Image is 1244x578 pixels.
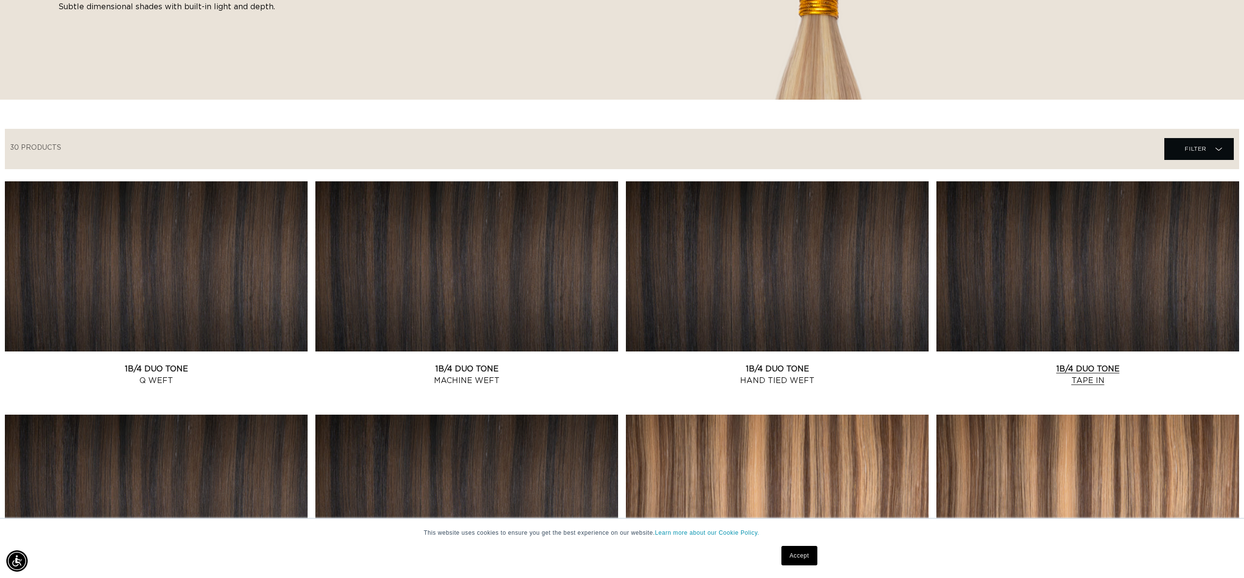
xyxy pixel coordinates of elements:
[626,363,929,386] a: 1B/4 Duo Tone Hand Tied Weft
[1195,531,1244,578] iframe: Chat Widget
[58,1,277,13] p: Subtle dimensional shades with built-in light and depth.
[424,528,820,537] p: This website uses cookies to ensure you get the best experience on our website.
[5,363,308,386] a: 1B/4 Duo Tone Q Weft
[1164,138,1234,160] summary: Filter
[936,363,1239,386] a: 1B/4 Duo Tone Tape In
[655,529,760,536] a: Learn more about our Cookie Policy.
[6,550,28,572] div: Accessibility Menu
[315,363,618,386] a: 1B/4 Duo Tone Machine Weft
[781,546,817,565] a: Accept
[10,144,61,151] span: 30 products
[1185,140,1207,158] span: Filter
